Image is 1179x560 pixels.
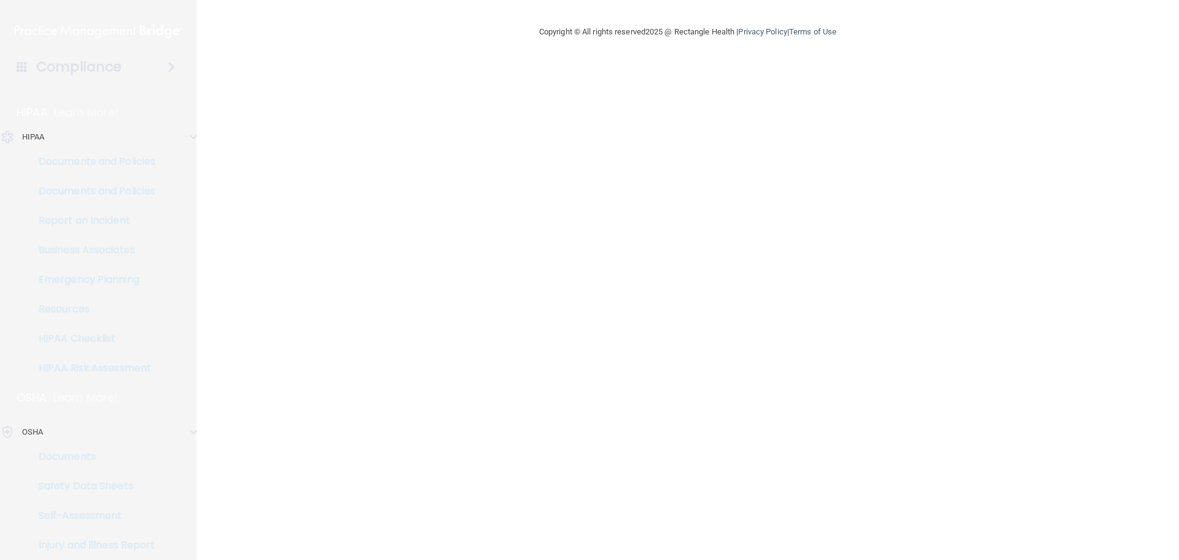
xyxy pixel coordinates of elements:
p: Learn More! [54,105,119,120]
p: Documents and Policies [8,185,176,197]
p: Self-Assessment [8,510,176,522]
p: Documents and Policies [8,156,176,168]
p: Safety Data Sheets [8,480,176,492]
p: OSHA [17,390,47,405]
p: HIPAA Checklist [8,333,176,345]
p: Emergency Planning [8,274,176,286]
p: Resources [8,303,176,315]
p: Report an Incident [8,215,176,227]
div: Copyright © All rights reserved 2025 @ Rectangle Health | | [464,12,912,52]
a: Terms of Use [789,27,836,36]
a: Privacy Policy [738,27,787,36]
img: PMB logo [15,19,182,44]
p: HIPAA Risk Assessment [8,362,176,374]
p: HIPAA [22,130,45,144]
p: Injury and Illness Report [8,539,176,551]
p: HIPAA [17,105,48,120]
p: Documents [8,451,176,463]
p: Learn More! [53,390,119,405]
h4: Compliance [36,58,122,76]
p: OSHA [22,425,43,440]
p: Business Associates [8,244,176,256]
